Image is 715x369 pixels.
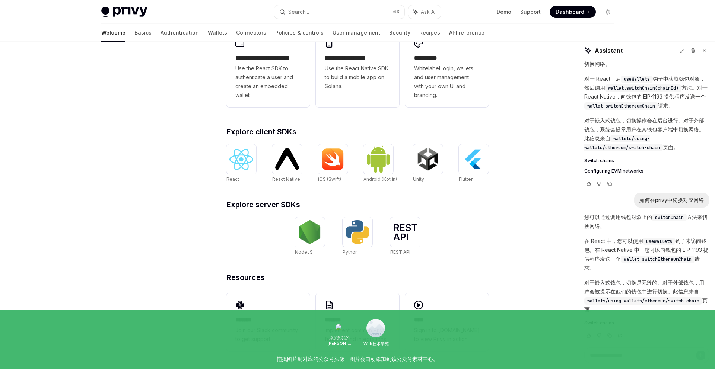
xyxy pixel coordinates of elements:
span: Assistant [595,46,623,55]
p: 您可以通过调用钱包对象上的 方法来切换网络。 [584,213,709,231]
img: NodeJS [298,220,322,244]
span: Explore server SDKs [226,201,300,208]
span: iOS (Swift) [318,176,341,182]
img: Python [346,220,369,244]
a: Support [520,8,541,16]
span: Use the React SDK to authenticate a user and create an embedded wallet. [235,64,301,100]
span: Use the React Native SDK to build a mobile app on Solana. [325,64,390,91]
p: 对于嵌入式钱包，切换操作会在后台进行。对于外部钱包，系统会提示用户在其钱包客户端中切换网络。此信息来自 页面。 [584,116,709,152]
a: Policies & controls [275,24,324,42]
a: Recipes [419,24,440,42]
a: Android (Kotlin)Android (Kotlin) [363,144,397,183]
span: useWallets [646,238,672,244]
a: Dashboard [550,6,596,18]
a: Wallets [208,24,227,42]
img: React Native [275,148,299,170]
button: Ask AI [408,5,441,19]
span: React Native [272,176,300,182]
span: wallet_switchEthereumChain [587,103,655,109]
span: wallets/using-wallets/ethereum/switch-chain [587,298,699,304]
a: Connectors [236,24,266,42]
span: Python [343,249,358,255]
img: iOS (Swift) [321,148,345,170]
a: **** *****Whitelabel login, wallets, and user management with your own UI and branding. [405,31,489,107]
a: iOS (Swift)iOS (Swift) [318,144,348,183]
span: REST API [390,249,410,255]
span: Flutter [459,176,473,182]
span: switchChain [655,215,684,221]
div: Search... [288,7,309,16]
a: UnityUnity [413,144,443,183]
a: Configuring EVM networks [584,168,709,174]
span: Resources [226,274,265,281]
a: **** **Implement common Privy features and integrations. [316,293,399,351]
span: useWallets [624,76,650,82]
img: light logo [101,7,147,17]
span: Switch chains [584,158,614,164]
span: Whitelabel login, wallets, and user management with your own UI and branding. [414,64,480,100]
span: Android (Kotlin) [363,176,397,182]
p: 对于嵌入式钱包，切换是无缝的。对于外部钱包，用户会被提示在他们的钱包中进行切换。此信息来自 页面。 [584,278,709,314]
a: React NativeReact Native [272,144,302,183]
button: Toggle dark mode [602,6,614,18]
div: 如何在privy中切换对应网络 [639,196,704,204]
img: Android (Kotlin) [366,145,390,173]
a: User management [333,24,380,42]
a: ****Sign in to [DOMAIN_NAME] to view Privy in action. [405,293,489,351]
span: wallets/using-wallets/ethereum/switch-chain [584,136,660,151]
span: Ask AI [421,8,436,16]
a: API reference [449,24,484,42]
a: NodeJSNodeJS [295,217,325,256]
a: REST APIREST API [390,217,420,256]
span: wallet_switchEthereumChain [624,256,692,262]
a: Welcome [101,24,125,42]
span: NodeJS [295,249,313,255]
span: Explore client SDKs [226,128,296,135]
a: **** **** **** ***Use the React Native SDK to build a mobile app on Solana. [316,31,399,107]
p: 对于 React，从 钩子中获取钱包对象，然后调用 方法。对于 React Native，向钱包的 EIP-1193 提供程序发送一个 请求。 [584,74,709,110]
span: Configuring EVM networks [584,168,643,174]
img: REST API [393,224,417,240]
img: React [229,149,253,170]
a: Switch chains [584,158,709,164]
span: Unity [413,176,424,182]
span: wallet.switchChain(chainId) [608,85,679,91]
img: Unity [416,147,440,171]
a: PythonPython [343,217,372,256]
a: Basics [134,24,152,42]
a: Security [389,24,410,42]
a: **** **Join our Slack community to get support. [226,293,310,351]
span: React [226,176,239,182]
a: FlutterFlutter [459,144,489,183]
button: Search...⌘K [274,5,404,19]
span: Dashboard [556,8,584,16]
img: Flutter [462,147,486,171]
p: 在 React 中，您可以使用 钩子来访问钱包。在 React Native 中，您可以向钱包的 EIP-1193 提供程序发送一个 请求。 [584,237,709,272]
a: Authentication [161,24,199,42]
a: Demo [496,8,511,16]
a: ReactReact [226,144,256,183]
span: ⌘ K [392,9,400,15]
